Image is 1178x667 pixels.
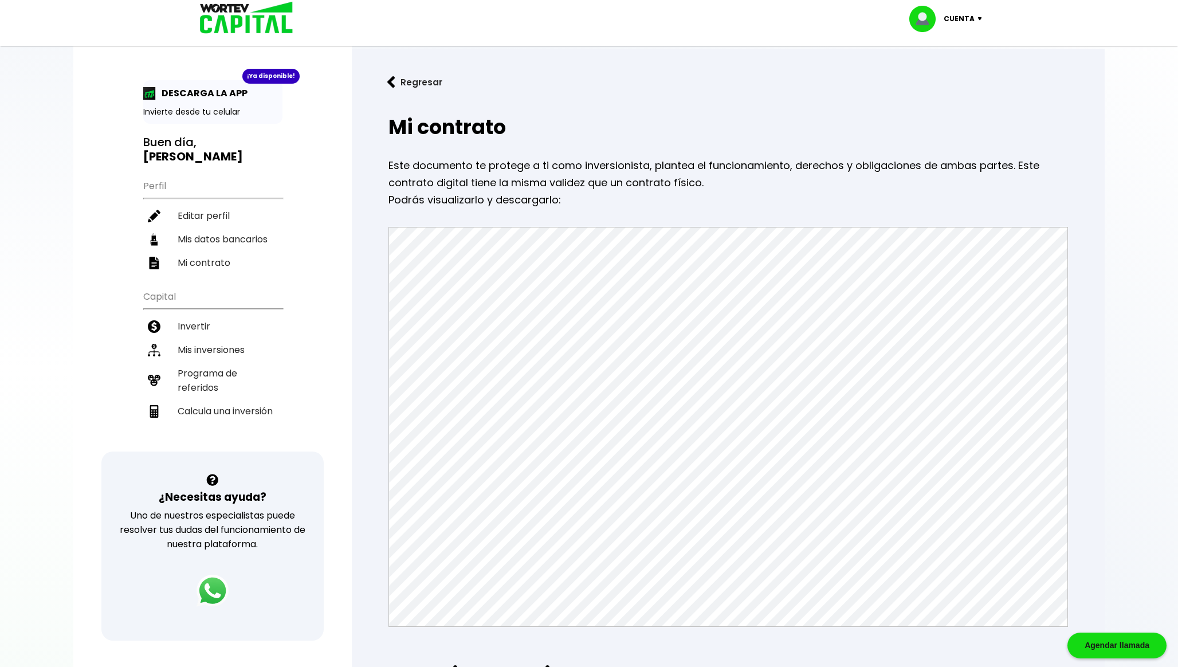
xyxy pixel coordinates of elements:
[975,17,990,21] img: icon-down
[148,257,160,269] img: contrato-icon.f2db500c.svg
[143,399,282,423] a: Calcula una inversión
[143,106,282,118] p: Invierte desde tu celular
[143,204,282,227] a: Editar perfil
[143,135,282,164] h3: Buen día,
[143,87,156,100] img: app-icon
[387,76,395,88] img: flecha izquierda
[148,233,160,246] img: datos-icon.10cf9172.svg
[370,67,460,97] button: Regresar
[388,191,1068,209] p: Podrás visualizarlo y descargarlo:
[143,251,282,274] a: Mi contrato
[143,315,282,338] a: Invertir
[197,575,229,607] img: logos_whatsapp-icon.242b2217.svg
[388,116,1068,139] h2: Mi contrato
[143,362,282,399] a: Programa de referidos
[148,210,160,222] img: editar-icon.952d3147.svg
[388,157,1068,191] p: Este documento te protege a ti como inversionista, plantea el funcionamiento, derechos y obligaci...
[148,405,160,418] img: calculadora-icon.17d418c4.svg
[116,508,309,551] p: Uno de nuestros especialistas puede resolver tus dudas del funcionamiento de nuestra plataforma.
[143,173,282,274] ul: Perfil
[143,148,243,164] b: [PERSON_NAME]
[148,344,160,356] img: inversiones-icon.6695dc30.svg
[909,6,944,32] img: profile-image
[1067,633,1167,658] div: Agendar llamada
[148,374,160,387] img: recomiendanos-icon.9b8e9327.svg
[148,320,160,333] img: invertir-icon.b3b967d7.svg
[370,67,1086,97] a: flecha izquierdaRegresar
[242,69,300,84] div: ¡Ya disponible!
[143,227,282,251] a: Mis datos bancarios
[159,489,266,505] h3: ¿Necesitas ayuda?
[143,338,282,362] a: Mis inversiones
[944,10,975,28] p: Cuenta
[143,284,282,452] ul: Capital
[156,86,248,100] p: DESCARGA LA APP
